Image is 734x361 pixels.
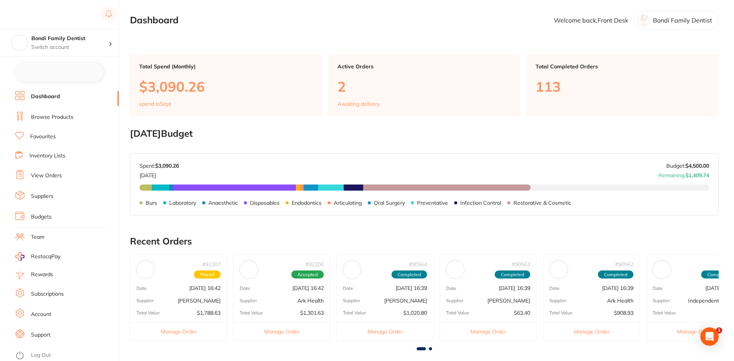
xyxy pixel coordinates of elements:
[242,262,256,277] img: Ark Health
[384,298,427,304] p: [PERSON_NAME]
[240,298,257,303] p: Supplier
[297,298,324,304] p: Ark Health
[240,286,250,291] p: Date
[343,286,353,291] p: Date
[536,63,710,70] p: Total Completed Orders
[345,262,359,277] img: Henry Schein Halas
[194,270,221,279] span: Placed
[653,17,712,24] p: Bondi Family Dentist
[338,63,512,70] p: Active Orders
[654,262,669,277] img: Independent Dental
[130,128,719,139] h2: [DATE] Budget
[31,331,50,339] a: Support
[499,285,530,291] p: [DATE] 16:39
[202,261,221,267] p: # 92207
[169,200,196,206] p: Laboratory
[31,290,64,298] a: Subscriptions
[495,270,530,279] span: Completed
[338,79,512,94] p: 2
[513,200,571,206] p: Restorative & Cosmetic
[598,270,633,279] span: Completed
[343,310,366,316] p: Total Value
[31,351,51,359] a: Log Out
[31,271,53,278] a: Rewards
[139,63,313,70] p: Total Spend (Monthly)
[653,310,676,316] p: Total Value
[292,200,322,206] p: Endodontics
[514,310,530,316] p: $63.40
[292,285,324,291] p: [DATE] 16:42
[31,213,52,221] a: Budgets
[440,322,536,341] button: Manage Order
[337,322,433,341] button: Manage Order
[487,298,530,304] p: [PERSON_NAME]
[391,270,427,279] span: Completed
[417,200,448,206] p: Preventative
[130,54,322,116] a: Total Spend (Monthly)$3,090.26spend inSept
[460,200,501,206] p: Infection Control
[305,261,324,267] p: # 92206
[536,79,710,94] p: 113
[685,172,709,179] strong: $1,409.74
[31,233,44,241] a: Team
[130,15,179,26] h2: Dashboard
[685,162,709,169] strong: $4,500.00
[15,6,64,23] a: Restocq Logo
[31,113,73,121] a: Browse Products
[446,298,463,303] p: Supplier
[549,298,567,303] p: Supplier
[658,169,709,178] p: Remaining:
[446,286,456,291] p: Date
[448,262,463,277] img: Adam Dental
[136,310,160,316] p: Total Value
[334,200,362,206] p: Articulating
[140,163,179,169] p: Spent:
[31,311,51,318] a: Account
[130,322,227,341] button: Manage Order
[197,310,221,316] p: $1,788.63
[607,298,633,304] p: Ark Health
[549,310,573,316] p: Total Value
[653,298,670,303] p: Supplier
[136,298,154,303] p: Supplier
[512,261,530,267] p: # 90563
[291,270,324,279] span: Accepted
[300,310,324,316] p: $1,301.63
[338,101,380,107] p: Awaiting delivery
[146,200,157,206] p: Burs
[614,310,633,316] p: $908.93
[666,163,709,169] p: Budget:
[343,298,360,303] p: Supplier
[234,322,330,341] button: Manage Order
[130,236,719,247] h2: Recent Orders
[700,327,719,346] div: Open Intercom Messenger
[138,262,153,277] img: Henry Schein Halas
[31,44,109,51] p: Switch account
[15,252,60,261] a: RestocqPay
[12,35,27,50] img: Bondi Family Dentist
[31,253,60,261] span: RestocqPay
[31,193,54,200] a: Suppliers
[189,285,221,291] p: [DATE] 16:42
[403,310,427,316] p: $1,020.80
[551,262,566,277] img: Ark Health
[31,93,60,100] a: Dashboard
[30,133,56,141] a: Favourites
[526,54,719,116] a: Total Completed Orders113
[716,327,722,333] span: 1
[554,17,628,24] p: Welcome back, Front Desk
[240,310,263,316] p: Total Value
[543,322,640,341] button: Manage Order
[140,169,179,178] p: [DATE]
[136,286,147,291] p: Date
[602,285,633,291] p: [DATE] 16:39
[396,285,427,291] p: [DATE] 16:39
[29,152,65,160] a: Inventory Lists
[250,200,279,206] p: Disposables
[328,54,521,116] a: Active Orders2Awaiting delivery
[178,298,221,304] p: [PERSON_NAME]
[446,310,469,316] p: Total Value
[409,261,427,267] p: # 90564
[208,200,238,206] p: Anaesthetic
[31,172,62,180] a: View Orders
